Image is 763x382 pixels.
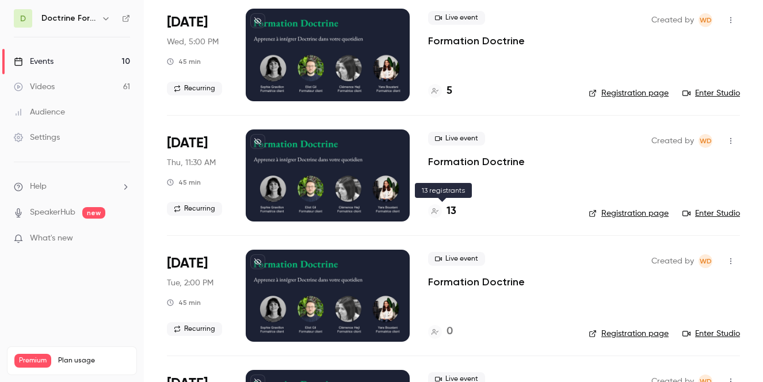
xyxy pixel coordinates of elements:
div: Settings [14,132,60,143]
span: Webinar Doctrine [699,13,712,27]
a: Formation Doctrine [428,155,525,169]
h6: Doctrine Formation Corporate [41,13,97,24]
span: Premium [14,354,51,368]
a: Formation Doctrine [428,275,525,289]
a: Formation Doctrine [428,34,525,48]
span: Help [30,181,47,193]
span: [DATE] [167,13,208,32]
h4: 0 [447,324,453,339]
span: Recurring [167,82,222,96]
div: Sep 23 Tue, 2:00 PM (Europe/Paris) [167,250,227,342]
span: Created by [651,134,694,148]
span: Recurring [167,322,222,336]
span: [DATE] [167,134,208,152]
div: 45 min [167,178,201,187]
span: new [82,207,105,219]
h4: 13 [447,204,456,219]
div: Videos [14,81,55,93]
li: help-dropdown-opener [14,181,130,193]
a: 13 [428,204,456,219]
span: [DATE] [167,254,208,273]
span: Webinar Doctrine [699,254,712,268]
span: Created by [651,254,694,268]
iframe: Noticeable Trigger [116,234,130,244]
div: Sep 17 Wed, 5:00 PM (Europe/Paris) [167,9,227,101]
a: 5 [428,83,452,99]
span: Live event [428,252,485,266]
span: WD [700,134,712,148]
a: Registration page [589,328,669,339]
span: D [20,13,26,25]
span: Live event [428,11,485,25]
div: Audience [14,106,65,118]
a: Enter Studio [682,87,740,99]
div: Events [14,56,54,67]
span: Wed, 5:00 PM [167,36,219,48]
span: Plan usage [58,356,129,365]
span: Created by [651,13,694,27]
a: Registration page [589,208,669,219]
span: What's new [30,232,73,245]
span: Thu, 11:30 AM [167,157,216,169]
div: 45 min [167,57,201,66]
span: WD [700,13,712,27]
span: Tue, 2:00 PM [167,277,213,289]
a: SpeakerHub [30,207,75,219]
a: 0 [428,324,453,339]
div: 45 min [167,298,201,307]
h4: 5 [447,83,452,99]
span: Live event [428,132,485,146]
a: Enter Studio [682,328,740,339]
span: WD [700,254,712,268]
a: Enter Studio [682,208,740,219]
span: Webinar Doctrine [699,134,712,148]
span: Recurring [167,202,222,216]
div: Sep 18 Thu, 11:30 AM (Europe/Paris) [167,129,227,221]
a: Registration page [589,87,669,99]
